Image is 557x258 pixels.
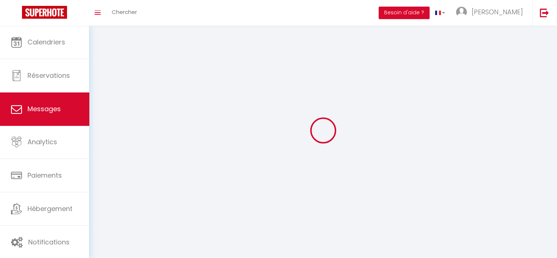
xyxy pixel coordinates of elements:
span: Chercher [112,8,137,16]
span: Messages [27,104,61,113]
button: Besoin d'aide ? [379,7,430,19]
span: Hébergement [27,204,73,213]
img: logout [540,8,549,17]
span: Paiements [27,171,62,180]
span: Notifications [28,237,70,247]
img: Super Booking [22,6,67,19]
span: [PERSON_NAME] [472,7,523,17]
span: Calendriers [27,37,65,47]
span: Analytics [27,137,57,146]
span: Réservations [27,71,70,80]
img: ... [456,7,467,18]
